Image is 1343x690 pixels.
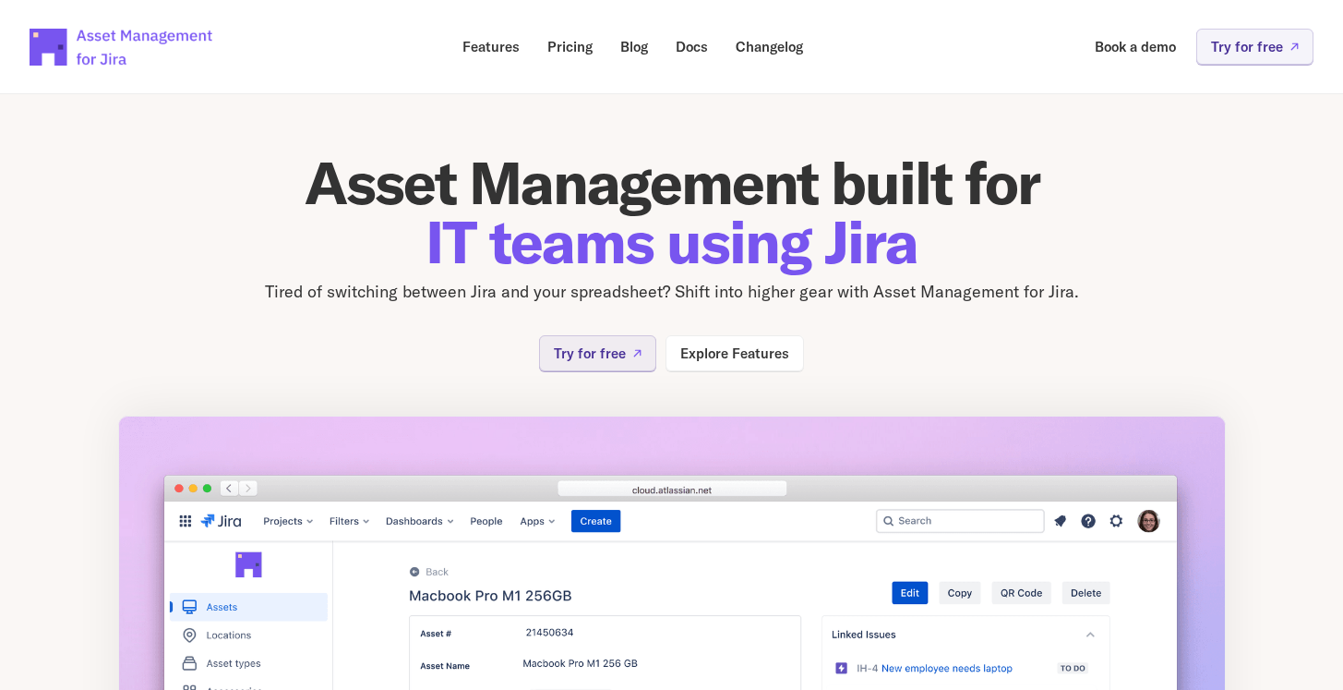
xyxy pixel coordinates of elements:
a: Docs [663,29,721,65]
p: Book a demo [1095,40,1176,54]
p: Features [462,40,520,54]
span: IT teams using Jira [426,204,917,279]
a: Try for free [1196,29,1313,65]
a: Book a demo [1082,29,1189,65]
p: Try for free [554,346,626,360]
a: Features [450,29,533,65]
p: Explore Features [680,346,789,360]
p: Tired of switching between Jira and your spreadsheet? Shift into higher gear with Asset Managemen... [118,279,1226,306]
a: Try for free [539,335,656,371]
a: Pricing [534,29,606,65]
h1: Asset Management built for [118,153,1226,272]
p: Try for free [1211,40,1283,54]
p: Pricing [547,40,593,54]
a: Blog [607,29,661,65]
p: Docs [676,40,708,54]
p: Blog [620,40,648,54]
a: Explore Features [666,335,804,371]
p: Changelog [736,40,803,54]
a: Changelog [723,29,816,65]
